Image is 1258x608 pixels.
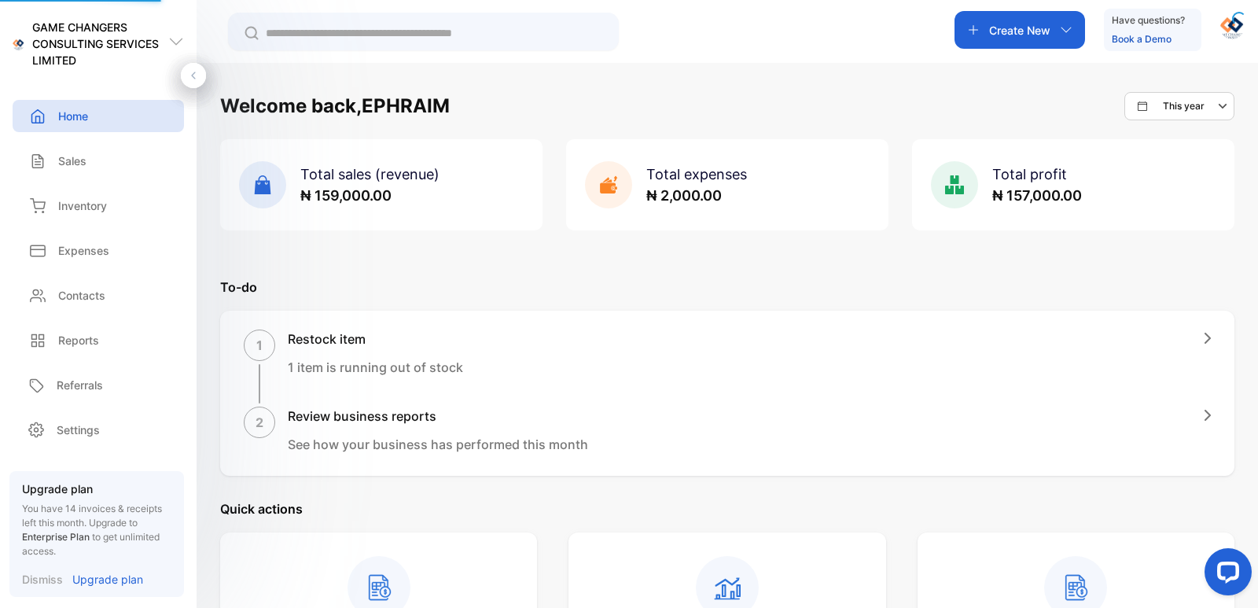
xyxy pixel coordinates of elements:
[992,187,1082,204] span: ₦ 157,000.00
[220,278,1234,297] p: To-do
[1220,11,1244,49] button: avatar
[300,187,392,204] span: ₦ 159,000.00
[58,242,109,259] p: Expenses
[32,19,168,68] p: GAME CHANGERS CONSULTING SERVICES LIMITED
[57,377,103,393] p: Referrals
[256,336,263,355] p: 1
[989,22,1050,39] p: Create New
[1220,16,1244,39] img: avatar
[13,39,24,50] img: logo
[288,435,588,454] p: See how your business has performed this month
[58,287,105,304] p: Contacts
[288,358,463,377] p: 1 item is running out of stock
[22,571,63,588] p: Dismiss
[288,407,588,426] h1: Review business reports
[220,92,450,120] h1: Welcome back, EPHRAIM
[300,166,440,182] span: Total sales (revenue)
[992,166,1067,182] span: Total profit
[1124,92,1234,120] button: This year
[1192,542,1258,608] iframe: LiveChat chat widget
[288,330,463,348] h1: Restock item
[1112,13,1185,28] p: Have questions?
[58,197,107,214] p: Inventory
[1163,99,1205,113] p: This year
[1112,33,1172,45] a: Book a Demo
[22,481,171,497] p: Upgrade plan
[63,571,143,588] a: Upgrade plan
[955,11,1085,49] button: Create New
[58,153,86,169] p: Sales
[646,166,747,182] span: Total expenses
[22,517,160,557] span: Upgrade to to get unlimited access.
[256,413,263,432] p: 2
[220,499,1234,518] p: Quick actions
[22,531,90,543] span: Enterprise Plan
[58,332,99,348] p: Reports
[57,422,100,438] p: Settings
[72,571,143,588] p: Upgrade plan
[22,502,171,558] p: You have 14 invoices & receipts left this month.
[58,108,88,124] p: Home
[646,187,722,204] span: ₦ 2,000.00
